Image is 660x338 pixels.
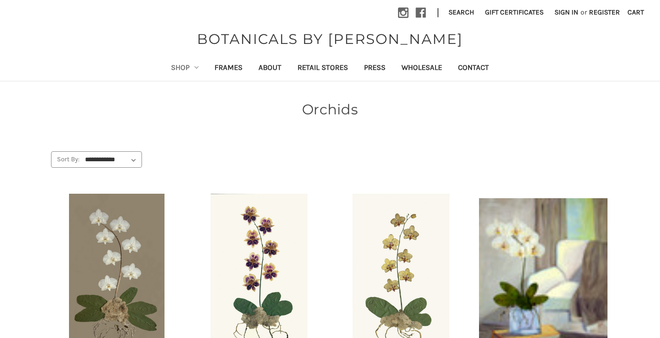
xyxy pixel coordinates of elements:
[51,99,609,120] h1: Orchids
[433,5,443,21] li: |
[356,56,393,81] a: Press
[579,7,588,17] span: or
[289,56,356,81] a: Retail Stores
[450,56,497,81] a: Contact
[393,56,450,81] a: Wholesale
[250,56,289,81] a: About
[206,56,250,81] a: Frames
[163,56,207,81] a: Shop
[51,152,79,167] label: Sort By:
[192,28,468,49] a: BOTANICALS BY [PERSON_NAME]
[627,8,644,16] span: Cart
